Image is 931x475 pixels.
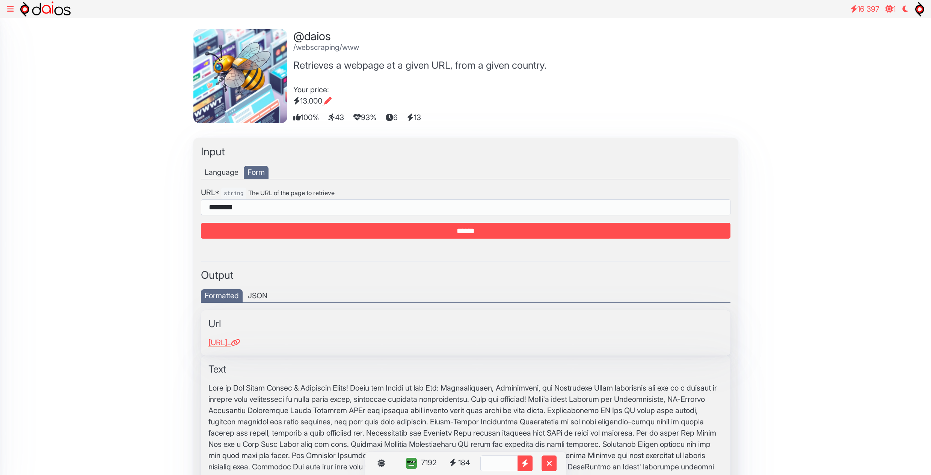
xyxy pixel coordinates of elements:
div: Language [201,166,242,179]
a: [URL].. [208,338,240,347]
h2: /webscraping/www [293,43,546,52]
small: The URL of the page to retrieve [248,189,335,197]
h3: Text [208,363,723,375]
h3: Url [208,318,723,329]
h2: Output [201,269,730,282]
div: JSON [244,289,271,302]
span: 1 [893,5,896,14]
img: symbol.svg [915,2,924,17]
span: 16 397 [857,5,880,14]
a: 1 [882,2,899,17]
div: Your price: [293,84,546,107]
h2: Input [201,146,730,158]
div: Form [244,166,269,179]
h1: @daios [293,29,546,43]
span: 13 [407,112,429,123]
span: 43 [328,112,352,123]
h3: Retrieves a webpage at a given URL, from a given country. [293,59,546,71]
div: Formatted [201,289,243,302]
a: 16 397 [847,2,883,17]
span: 93% [353,112,384,123]
div: 13.000 [293,95,546,107]
span: 100% [293,112,326,123]
code: string [221,188,247,199]
img: logo-h.svg [20,2,71,17]
span: 6 [386,112,405,123]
